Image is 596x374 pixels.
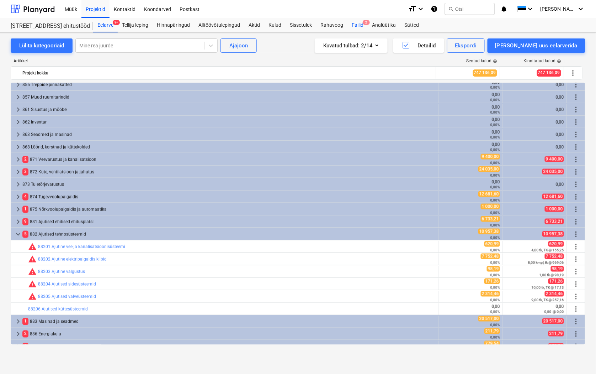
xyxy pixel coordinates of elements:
div: Ajajoon [229,41,248,50]
span: Rohkem tegevusi [572,255,580,264]
span: Rohkem tegevusi [572,155,580,164]
span: 9+ [113,20,120,25]
span: keyboard_arrow_right [14,205,22,214]
span: Rohkem tegevusi [572,218,580,226]
a: Sätted [400,18,423,32]
span: help [556,59,562,63]
span: Rohkem tegevusi [569,69,578,77]
span: 1 [22,343,28,350]
span: Rohkem tegevusi [572,143,580,151]
a: 88202 Ajutine elektripaigaldis kilbid [38,257,107,262]
div: 875 Nõrkvoolupaigaldis ja automaatika [22,204,436,215]
span: keyboard_arrow_right [14,155,22,164]
small: 0,00% [490,223,500,227]
span: 211,79 [548,331,564,337]
div: 874 Tugevvoolupaigaldis [22,191,436,203]
button: Detailid [393,38,444,53]
i: keyboard_arrow_down [416,5,425,13]
div: 0,00 [442,180,500,189]
small: 0,00% [490,261,500,265]
div: 881 Ajutised ehitised ehitusplatsil [22,216,436,228]
div: 871 Veevarustus ja kanalisatsioon [22,154,436,165]
div: 861 Sisustus ja mööbel [22,104,436,115]
span: 10 957,38 [478,229,500,234]
span: keyboard_arrow_right [14,193,22,201]
span: Seotud kulud ületavad prognoosi [28,255,37,264]
div: 0,00 [442,80,500,90]
small: 0,00% [490,323,500,327]
span: Rohkem tegevusi [572,280,580,289]
span: 98,19 [487,266,500,272]
span: keyboard_arrow_right [14,218,22,226]
span: keyboard_arrow_right [14,130,22,139]
a: Aktid [244,18,264,32]
div: Analüütika [368,18,400,32]
span: 9 400,00 [545,156,564,162]
div: 868 Lõõrid, korstnad ja küttekolded [22,141,436,153]
small: 4,00 tk, TK @ 155,25 [532,248,564,252]
span: keyboard_arrow_right [14,93,22,102]
a: Failid2 [347,18,368,32]
div: Alltöövõtulepingud [194,18,244,32]
span: Seotud kulud ületavad prognoosi [28,243,37,251]
span: 779,54 [484,341,500,347]
small: 0,00% [490,185,500,189]
div: Projekt kokku [22,67,433,79]
button: Otsi [445,3,495,15]
span: keyboard_arrow_right [14,342,22,351]
div: [PERSON_NAME] uus eelarverida [495,41,578,50]
div: 0,00 [506,145,564,150]
span: Rohkem tegevusi [572,93,580,102]
span: 9 [22,218,28,225]
span: 211,79 [484,328,500,334]
button: Ajajoon [220,38,257,53]
i: keyboard_arrow_down [577,5,585,13]
small: 0,00% [490,110,500,114]
a: 88204 Ajutised sidesüsteemid [38,282,96,287]
span: search [448,6,454,12]
span: keyboard_arrow_right [14,317,22,326]
small: 9,00 tk, TK @ 257,16 [532,298,564,302]
a: Kulud [264,18,286,32]
span: 20 517,00 [542,318,564,324]
span: 171,26 [484,279,500,284]
span: 20 517,00 [478,316,500,322]
span: Rohkem tegevusi [572,118,580,126]
span: 24 035,00 [542,169,564,175]
div: 873 Tuletõrjevarustus [22,179,436,190]
span: keyboard_arrow_right [14,143,22,151]
span: 2 [22,331,28,337]
div: Rahavoog [316,18,347,32]
span: 10 957,38 [542,231,564,237]
span: Seotud kulud ületavad prognoosi [28,292,37,301]
span: 98,19 [551,266,564,272]
a: 88206 Ajutised küttesüsteemid [28,307,88,312]
small: 0,00% [490,85,500,89]
div: 0,00 [442,304,500,314]
div: 0,00 [442,117,500,127]
span: Rohkem tegevusi [572,317,580,326]
span: keyboard_arrow_right [14,168,22,176]
div: Kuvatud tulbad : 2/14 [323,41,379,50]
button: Ekspordi [447,38,484,53]
div: Lülita kategooriaid [19,41,64,50]
span: Rohkem tegevusi [572,180,580,189]
div: Detailid [402,41,436,50]
small: 0,00% [490,286,500,290]
div: Kinnitatud kulud [524,58,562,63]
iframe: Chat Widget [560,340,596,374]
small: 0,00% [490,336,500,339]
span: 1 [22,206,28,213]
button: Lülita kategooriaid [11,38,73,53]
small: 0,00% [490,310,500,314]
div: 857 Muud ruumitarindid [22,92,436,103]
div: [STREET_ADDRESS] ehitustööd [11,22,85,30]
span: Seotud kulud ületavad prognoosi [28,280,37,289]
span: 620,99 [548,241,564,247]
div: 887 Veod [22,341,436,352]
div: 0,00 [506,182,564,187]
div: Ekspordi [455,41,477,50]
small: 0,00 @ 0,00 [544,310,564,314]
